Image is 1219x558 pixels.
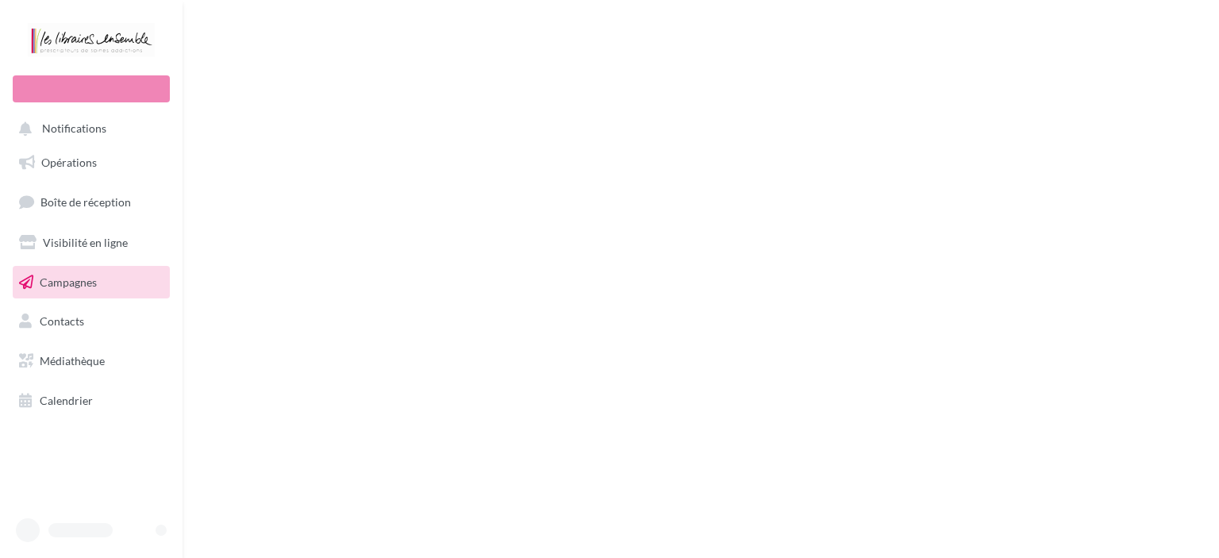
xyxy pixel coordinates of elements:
[10,384,173,418] a: Calendrier
[10,344,173,378] a: Médiathèque
[42,122,106,136] span: Notifications
[10,185,173,219] a: Boîte de réception
[40,394,93,407] span: Calendrier
[40,314,84,328] span: Contacts
[43,236,128,249] span: Visibilité en ligne
[10,146,173,179] a: Opérations
[40,275,97,288] span: Campagnes
[41,156,97,169] span: Opérations
[10,305,173,338] a: Contacts
[10,266,173,299] a: Campagnes
[10,226,173,260] a: Visibilité en ligne
[13,75,170,102] div: Nouvelle campagne
[40,354,105,368] span: Médiathèque
[40,195,131,209] span: Boîte de réception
